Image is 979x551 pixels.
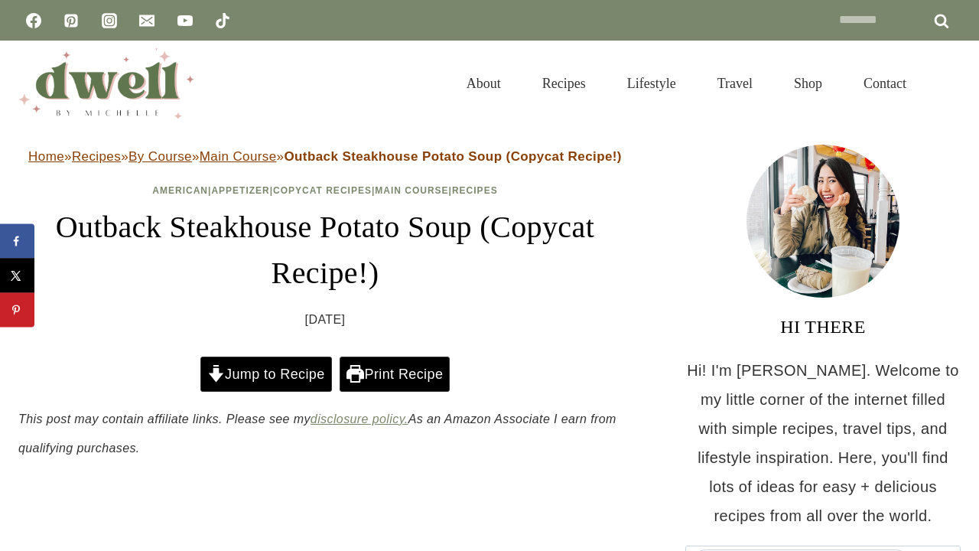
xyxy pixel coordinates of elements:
time: [DATE] [305,308,346,331]
a: Jump to Recipe [200,357,332,392]
a: By Course [128,149,192,164]
a: Travel [697,57,773,110]
a: YouTube [170,5,200,36]
h1: Outback Steakhouse Potato Soup (Copycat Recipe!) [18,204,632,296]
a: Instagram [94,5,125,36]
a: American [152,185,208,196]
img: DWELL by michelle [18,48,194,119]
a: Recipes [452,185,498,196]
a: Facebook [18,5,49,36]
em: This post may contain affiliate links. Please see my As an Amazon Associate I earn from qualifyin... [18,412,616,455]
a: Main Course [200,149,277,164]
a: About [446,57,522,110]
a: Recipes [72,149,121,164]
span: | | | | [152,185,497,196]
span: » » » » [28,149,622,164]
a: Shop [773,57,843,110]
a: Recipes [522,57,607,110]
button: View Search Form [935,70,961,96]
a: Appetizer [211,185,269,196]
strong: Outback Steakhouse Potato Soup (Copycat Recipe!) [284,149,621,164]
a: Contact [843,57,927,110]
a: Lifestyle [607,57,697,110]
a: Email [132,5,162,36]
h3: HI THERE [685,313,961,341]
a: Pinterest [56,5,86,36]
a: Print Recipe [340,357,450,392]
a: Home [28,149,64,164]
a: TikTok [207,5,238,36]
p: Hi! I'm [PERSON_NAME]. Welcome to my little corner of the internet filled with simple recipes, tr... [685,356,961,530]
a: Copycat Recipes [273,185,372,196]
nav: Primary Navigation [446,57,927,110]
a: disclosure policy. [311,412,408,425]
a: Main Course [375,185,448,196]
